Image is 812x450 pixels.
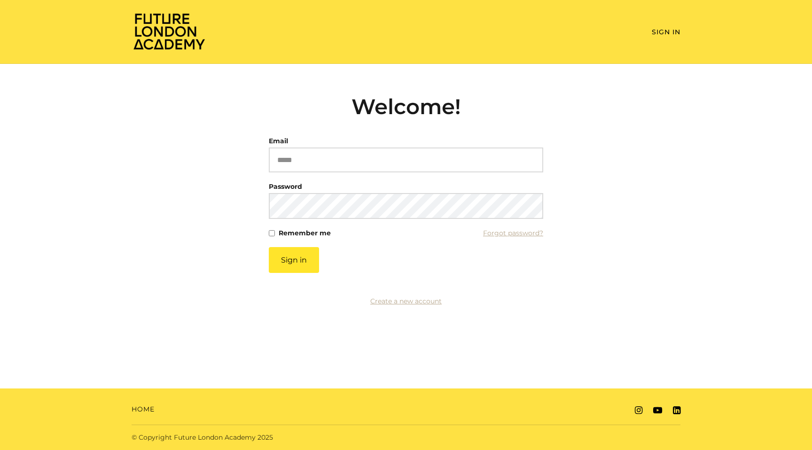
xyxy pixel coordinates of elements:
label: Email [269,134,288,147]
img: Home Page [132,12,207,50]
button: Sign in [269,247,319,273]
a: Home [132,404,155,414]
label: Remember me [279,226,331,240]
a: Sign In [652,28,680,36]
h2: Welcome! [269,94,543,119]
div: © Copyright Future London Academy 2025 [124,433,406,442]
a: Forgot password? [483,226,543,240]
label: Password [269,180,302,193]
a: Create a new account [370,297,442,305]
